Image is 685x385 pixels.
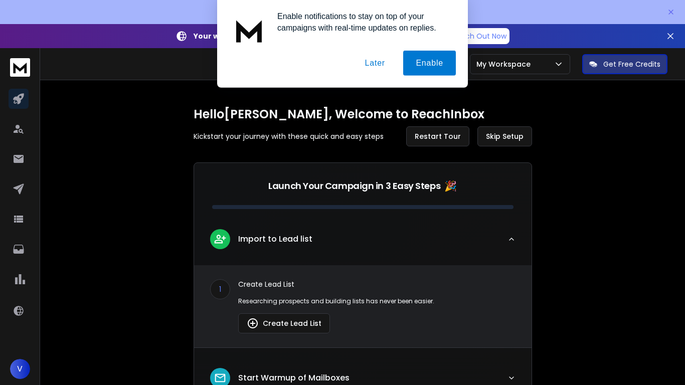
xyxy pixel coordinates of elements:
[194,221,532,265] button: leadImport to Lead list
[403,52,456,77] button: Enable
[10,359,30,379] button: V
[214,233,227,245] img: lead
[444,179,457,193] span: 🎉
[238,372,350,384] p: Start Warmup of Mailboxes
[268,179,440,193] p: Launch Your Campaign in 3 Easy Steps
[352,52,397,77] button: Later
[194,106,532,122] h1: Hello [PERSON_NAME] , Welcome to ReachInbox
[238,279,516,289] p: Create Lead List
[486,131,524,141] span: Skip Setup
[194,265,532,347] div: leadImport to Lead list
[406,126,469,146] button: Restart Tour
[238,233,312,245] p: Import to Lead list
[477,126,532,146] button: Skip Setup
[214,371,227,384] img: lead
[247,317,259,329] img: lead
[229,12,269,52] img: notification icon
[210,279,230,299] div: 1
[194,131,384,141] p: Kickstart your journey with these quick and easy steps
[238,297,516,305] p: Researching prospects and building lists has never been easier.
[269,12,456,35] div: Enable notifications to stay on top of your campaigns with real-time updates on replies.
[238,313,330,333] button: Create Lead List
